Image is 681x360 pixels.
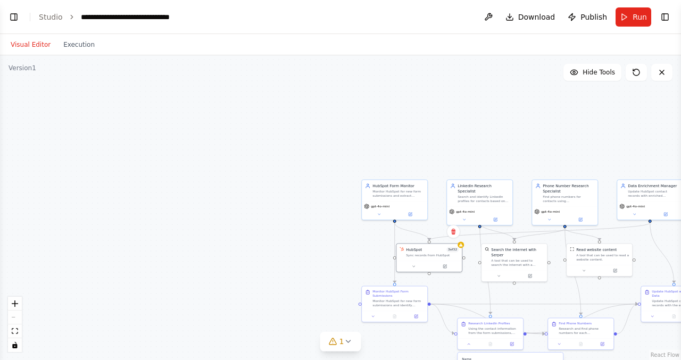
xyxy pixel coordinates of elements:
[468,321,510,325] div: Research LinkedIn Profiles
[651,211,681,217] button: Open in side panel
[515,273,545,279] button: Open in side panel
[562,228,602,240] g: Edge from 8c0668cb-b2ab-412e-a24a-4a674e5c51bd to 75674051-17f0-4025-98aa-c22f48f21a4d
[456,210,475,214] span: gpt-4o-mini
[616,7,651,27] button: Run
[576,247,617,252] div: Read website content
[8,297,22,311] button: zoom in
[427,223,653,240] g: Edge from a1693652-3dee-4f56-9c66-8f9daa6de189 to 2da0e11d-2ad5-4980-8b20-8d57e80feda6
[633,12,647,22] span: Run
[563,7,611,27] button: Publish
[570,247,574,251] img: ScrapeWebsiteTool
[384,313,406,320] button: No output available
[8,338,22,352] button: toggle interactivity
[57,38,101,51] button: Execution
[547,317,614,350] div: Find Phone NumbersResearch and find phone numbers for each {contact_name} from {company_name} usi...
[372,189,424,198] div: Monitor HubSpot for new form submissions and extract contact details including {contact_name} and...
[541,210,560,214] span: gpt-4o-mini
[371,204,389,208] span: gpt-4o-mini
[531,179,598,225] div: Phone Number Research SpecialistFind phone numbers for contacts using {contact_name}, {company_na...
[361,179,428,220] div: HubSpot Form MonitorMonitor HubSpot for new form submissions and extract contact details includin...
[651,352,679,358] a: React Flow attribution
[431,302,638,307] g: Edge from bdeb9f9d-771f-4c2a-87f2-a148bb86b04c to 316abc23-4d23-4290-9f02-ac68e2c38eb2
[626,204,645,208] span: gpt-4o-mini
[400,247,404,251] img: HubSpot
[628,183,679,188] div: Data Enrichment Manager
[480,216,511,223] button: Open in side panel
[566,243,633,277] div: ScrapeWebsiteToolRead website contentA tool that can be used to read a website content.
[396,243,462,272] div: HubSpotHubSpot3of32Sync records from HubSpot
[406,247,422,252] div: HubSpot
[543,183,594,194] div: Phone Number Research Specialist
[8,297,22,352] div: React Flow controls
[485,247,489,251] img: SerperDevTool
[395,211,426,217] button: Open in side panel
[570,341,592,347] button: No output available
[628,189,679,198] div: Update HubSpot contact records with enriched information including LinkedIn profiles and phone nu...
[446,224,460,238] button: Delete node
[407,313,425,320] button: Open in side panel
[563,64,621,81] button: Hide Tools
[562,228,584,315] g: Edge from 8c0668cb-b2ab-412e-a24a-4a674e5c51bd to cf4c4ed0-bbc4-42f1-8c03-9d8be7b1327d
[4,38,57,51] button: Visual Editor
[430,263,460,270] button: Open in side panel
[512,228,568,240] g: Edge from 8c0668cb-b2ab-412e-a24a-4a674e5c51bd to 75d8d5c7-225c-4ede-8897-5b30444541ea
[431,302,454,336] g: Edge from bdeb9f9d-771f-4c2a-87f2-a148bb86b04c to 0649f5ee-f645-4794-8401-b95e3b0b78b4
[468,326,520,335] div: Using the contact information from the form submissions, search for LinkedIn profiles for each {c...
[600,267,630,274] button: Open in side panel
[446,247,459,252] span: Number of enabled actions
[372,299,424,307] div: Monitor HubSpot for new form submissions and identify contacts that need enrichment. Search for r...
[320,332,361,351] button: 1
[501,7,560,27] button: Download
[491,247,544,257] div: Search the internet with Serper
[457,317,524,350] div: Research LinkedIn ProfilesUsing the contact information from the form submissions, search for Lin...
[446,179,513,225] div: LinkedIn Research SpecialistSearch and identify LinkedIn profiles for contacts based on {contact_...
[503,341,521,347] button: Open in side panel
[6,10,21,24] button: Show left sidebar
[481,243,547,282] div: SerperDevToolSearch the internet with SerperA tool that can be used to search the internet with a...
[527,302,638,336] g: Edge from 0649f5ee-f645-4794-8401-b95e3b0b78b4 to 316abc23-4d23-4290-9f02-ac68e2c38eb2
[392,223,432,240] g: Edge from 5be3d78b-22a6-4c13-bf1e-693426afcab5 to 2da0e11d-2ad5-4980-8b20-8d57e80feda6
[583,68,615,77] span: Hide Tools
[491,258,544,267] div: A tool that can be used to search the internet with a search_query. Supports different search typ...
[406,253,459,257] div: Sync records from HubSpot
[392,223,397,283] g: Edge from 5be3d78b-22a6-4c13-bf1e-693426afcab5 to bdeb9f9d-771f-4c2a-87f2-a148bb86b04c
[9,64,36,72] div: Version 1
[339,336,344,347] span: 1
[593,341,611,347] button: Open in side panel
[39,12,201,22] nav: breadcrumb
[458,183,509,194] div: LinkedIn Research Specialist
[559,321,592,325] div: Find Phone Numbers
[479,341,502,347] button: No output available
[372,183,424,188] div: HubSpot Form Monitor
[39,13,63,21] a: Studio
[372,289,424,298] div: Monitor HubSpot Form Submissions
[458,195,509,203] div: Search and identify LinkedIn profiles for contacts based on {contact_name} and {company_name}, pr...
[617,302,638,337] g: Edge from cf4c4ed0-bbc4-42f1-8c03-9d8be7b1327d to 316abc23-4d23-4290-9f02-ac68e2c38eb2
[518,12,555,22] span: Download
[559,326,610,335] div: Research and find phone numbers for each {contact_name} from {company_name} using company website...
[543,195,594,203] div: Find phone numbers for contacts using {contact_name}, {company_name}, and available LinkedIn info...
[361,286,428,322] div: Monitor HubSpot Form SubmissionsMonitor HubSpot for new form submissions and identify contacts th...
[576,253,629,262] div: A tool that can be used to read a website content.
[8,324,22,338] button: fit view
[566,216,596,223] button: Open in side panel
[580,12,607,22] span: Publish
[647,223,677,283] g: Edge from a1693652-3dee-4f56-9c66-8f9daa6de189 to 316abc23-4d23-4290-9f02-ac68e2c38eb2
[658,10,672,24] button: Show right sidebar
